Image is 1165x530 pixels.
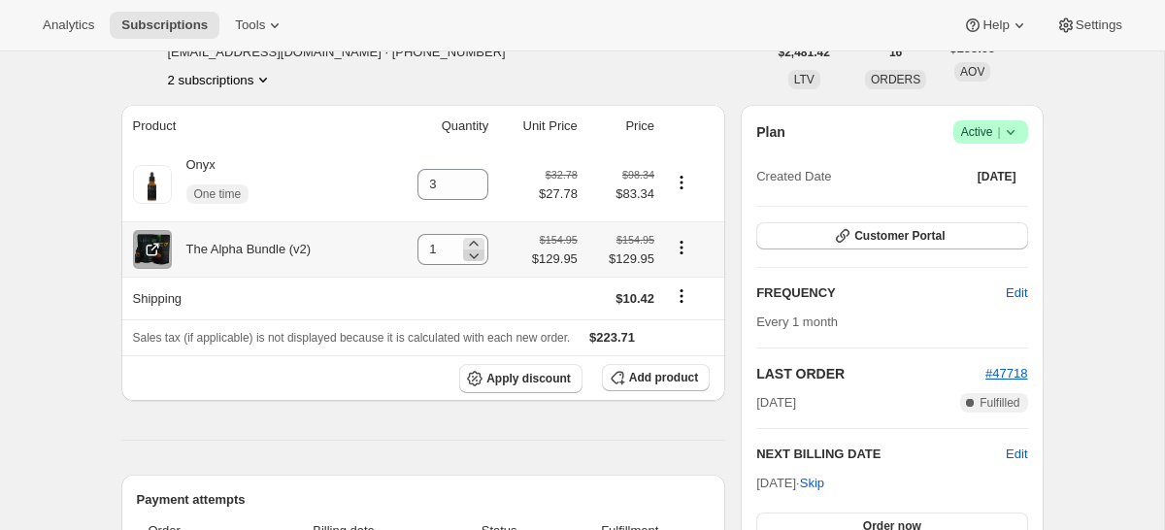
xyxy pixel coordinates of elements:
[583,105,660,148] th: Price
[985,364,1027,383] button: #47718
[121,277,384,319] th: Shipping
[31,12,106,39] button: Analytics
[629,370,698,385] span: Add product
[494,105,583,148] th: Unit Price
[960,65,984,79] span: AOV
[666,237,697,258] button: Product actions
[121,17,208,33] span: Subscriptions
[121,105,384,148] th: Product
[985,366,1027,381] a: #47718
[110,12,219,39] button: Subscriptions
[539,184,578,204] span: $27.78
[871,73,920,86] span: ORDERS
[589,330,635,345] span: $223.71
[459,364,582,393] button: Apply discount
[756,167,831,186] span: Created Date
[1006,445,1027,464] button: Edit
[997,124,1000,140] span: |
[951,12,1040,39] button: Help
[1076,17,1122,33] span: Settings
[982,17,1009,33] span: Help
[1006,283,1027,303] span: Edit
[788,468,836,499] button: Skip
[486,371,571,386] span: Apply discount
[756,445,1006,464] h2: NEXT BILLING DATE
[878,39,914,66] button: 16
[532,249,578,269] span: $129.95
[966,163,1028,190] button: [DATE]
[235,17,265,33] span: Tools
[756,364,985,383] h2: LAST ORDER
[800,474,824,493] span: Skip
[168,70,274,89] button: Product actions
[168,43,522,62] span: [EMAIL_ADDRESS][DOMAIN_NAME] · [PHONE_NUMBER]
[223,12,296,39] button: Tools
[756,222,1027,249] button: Customer Portal
[137,490,711,510] h2: Payment attempts
[616,291,654,306] span: $10.42
[194,186,242,202] span: One time
[589,249,654,269] span: $129.95
[756,393,796,413] span: [DATE]
[666,172,697,193] button: Product actions
[854,228,945,244] span: Customer Portal
[383,105,494,148] th: Quantity
[172,155,250,214] div: Onyx
[767,39,842,66] button: $2,481.42
[540,234,578,246] small: $154.95
[779,45,830,60] span: $2,481.42
[756,122,785,142] h2: Plan
[133,230,172,269] img: product img
[756,283,1006,303] h2: FREQUENCY
[756,476,824,490] span: [DATE] ·
[616,234,654,246] small: $154.95
[666,285,697,307] button: Shipping actions
[546,169,578,181] small: $32.78
[622,169,654,181] small: $98.34
[978,169,1016,184] span: [DATE]
[589,184,654,204] span: $83.34
[980,395,1019,411] span: Fulfilled
[794,73,815,86] span: LTV
[1045,12,1134,39] button: Settings
[756,315,838,329] span: Every 1 month
[994,278,1039,309] button: Edit
[43,17,94,33] span: Analytics
[961,122,1020,142] span: Active
[889,45,902,60] span: 16
[602,364,710,391] button: Add product
[172,240,312,259] div: The Alpha Bundle (v2)
[133,331,571,345] span: Sales tax (if applicable) is not displayed because it is calculated with each new order.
